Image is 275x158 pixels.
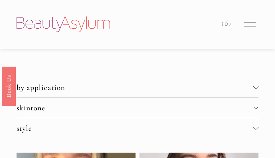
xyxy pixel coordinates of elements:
[229,21,232,27] span: )
[17,103,253,112] span: skintone
[222,19,232,29] a: 0 items in cart
[17,77,258,97] button: by application
[225,21,229,27] span: 0
[222,21,225,27] span: (
[17,83,253,92] span: by application
[2,66,16,105] a: Book Us
[17,124,253,133] span: style
[17,16,110,32] img: Beauty Asylum | Bridal Hair &amp; Makeup Charlotte &amp; Atlanta
[17,98,258,118] button: skintone
[17,118,258,138] button: style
